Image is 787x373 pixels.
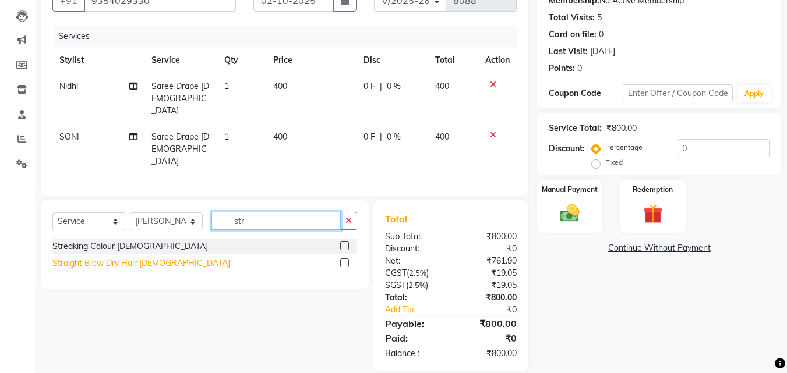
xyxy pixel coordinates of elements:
div: ₹800.00 [451,230,525,243]
img: _gift.svg [637,202,669,226]
label: Percentage [605,142,643,152]
div: ₹19.05 [451,267,525,279]
div: ₹800.00 [451,317,525,331]
span: | [380,80,382,93]
div: ₹19.05 [451,279,525,292]
div: 0 [577,62,582,74]
span: CGST [385,268,407,278]
th: Total [428,47,479,73]
label: Manual Payment [542,184,598,195]
span: SGST [385,280,406,290]
div: ₹800.00 [451,292,525,304]
span: 2.5% [408,280,426,290]
span: Total [385,213,412,225]
img: _cash.svg [554,202,585,224]
div: ₹800.00 [606,122,637,134]
div: Straight Blow Dry Hair [DEMOGRAPHIC_DATA] [52,257,230,269]
div: ₹0 [451,243,525,255]
span: Nidhi [59,81,78,91]
div: Discount: [549,143,585,155]
th: Disc [357,47,428,73]
th: Price [266,47,357,73]
div: ₹800.00 [451,347,525,360]
span: 400 [273,132,287,142]
a: Continue Without Payment [539,242,779,254]
th: Stylist [52,47,144,73]
th: Qty [217,47,266,73]
label: Redemption [633,184,673,195]
div: ₹761.90 [451,255,525,267]
div: Payable: [376,317,451,331]
div: ( ) [376,267,451,279]
span: 400 [435,132,449,142]
span: 0 F [363,80,375,93]
span: 2.5% [409,268,426,278]
div: Last Visit: [549,45,588,58]
div: Card on file: [549,29,597,41]
div: Balance : [376,347,451,360]
div: Discount: [376,243,451,255]
th: Action [478,47,517,73]
span: 0 F [363,131,375,143]
input: Search or Scan [211,212,341,230]
div: Service Total: [549,122,602,134]
span: 0 % [387,80,401,93]
div: Streaking Colour [DEMOGRAPHIC_DATA] [52,240,208,253]
div: Net: [376,255,451,267]
span: | [380,131,382,143]
label: Fixed [605,157,623,168]
button: Apply [737,85,771,102]
div: [DATE] [590,45,615,58]
span: 400 [273,81,287,91]
th: Service [144,47,218,73]
div: ( ) [376,279,451,292]
input: Enter Offer / Coupon Code [623,84,733,102]
div: ₹0 [464,304,526,316]
div: ₹0 [451,331,525,345]
div: 0 [599,29,604,41]
span: SONI [59,132,79,142]
div: 5 [597,12,602,24]
span: 400 [435,81,449,91]
span: Saree Drape [DEMOGRAPHIC_DATA] [151,132,209,166]
div: Total: [376,292,451,304]
span: Saree Drape [DEMOGRAPHIC_DATA] [151,81,209,116]
div: Points: [549,62,575,74]
a: Add Tip [376,304,463,316]
div: Paid: [376,331,451,345]
div: Total Visits: [549,12,595,24]
span: 1 [224,81,229,91]
div: Sub Total: [376,230,451,243]
span: 1 [224,132,229,142]
span: 0 % [387,131,401,143]
div: Services [54,26,525,47]
div: Coupon Code [549,87,622,100]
